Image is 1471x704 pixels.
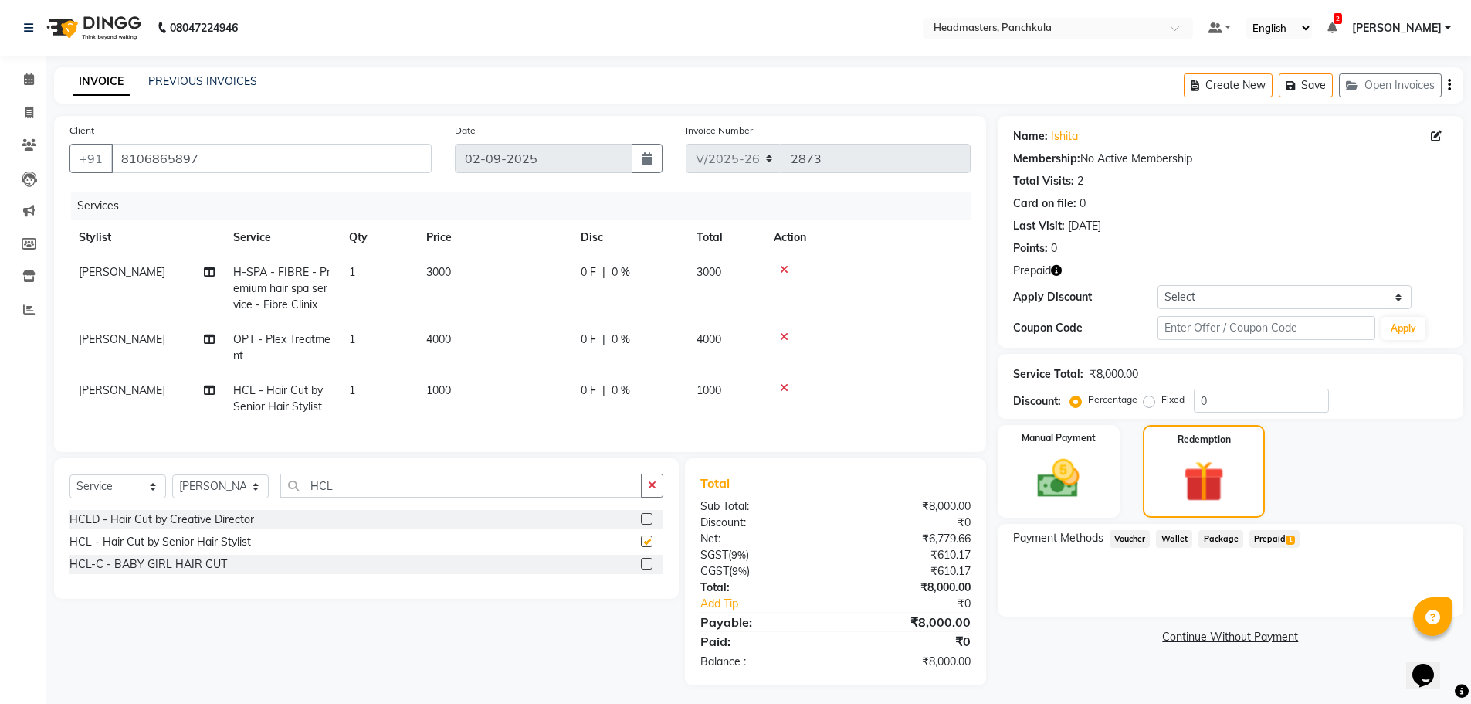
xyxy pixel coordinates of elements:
div: ₹8,000.00 [835,654,982,670]
span: 9% [731,549,746,561]
span: 0 F [581,264,596,281]
th: Price [417,220,571,255]
span: Prepaid [1249,530,1300,548]
label: Manual Payment [1022,431,1096,445]
label: Fixed [1161,393,1185,406]
th: Disc [571,220,687,255]
img: _cash.svg [1024,454,1093,503]
div: 0 [1051,240,1057,257]
div: ₹6,779.66 [835,531,982,547]
span: 0 % [612,383,630,399]
div: ( ) [689,547,835,563]
span: 0 % [612,264,630,281]
div: 0 [1080,196,1086,212]
div: Last Visit: [1013,218,1065,234]
button: +91 [69,144,113,173]
button: Save [1279,73,1333,97]
span: | [602,332,605,348]
span: 0 F [581,383,596,399]
span: [PERSON_NAME] [1352,20,1442,36]
div: Coupon Code [1013,320,1158,336]
span: 9% [732,565,747,577]
div: Payable: [689,613,835,631]
a: Ishita [1051,128,1078,145]
span: Package [1198,530,1243,548]
div: Net: [689,531,835,547]
input: Search or Scan [280,474,642,498]
button: Apply [1381,317,1425,340]
iframe: chat widget [1406,642,1456,689]
a: INVOICE [73,68,130,96]
label: Redemption [1178,433,1231,447]
div: Points: [1013,240,1048,257]
div: Paid: [689,632,835,651]
div: Service Total: [1013,366,1083,383]
div: HCLD - Hair Cut by Creative Director [69,512,254,528]
a: 2 [1327,21,1337,35]
a: Continue Without Payment [1001,629,1460,645]
span: 1 [349,332,355,346]
div: Membership: [1013,151,1080,167]
span: 4000 [697,332,721,346]
th: Service [224,220,340,255]
div: ₹8,000.00 [835,498,982,515]
span: 4000 [426,332,451,346]
div: Discount: [1013,393,1061,410]
span: SGST [700,548,728,562]
th: Total [687,220,764,255]
span: 0 F [581,332,596,348]
span: 2 [1334,13,1342,24]
div: ₹0 [835,632,982,651]
div: ( ) [689,563,835,580]
div: Sub Total: [689,498,835,515]
span: 1 [349,265,355,279]
div: Card on file: [1013,196,1076,212]
span: [PERSON_NAME] [79,332,165,346]
span: HCL - Hair Cut by Senior Hair Stylist [233,383,323,413]
a: Add Tip [689,596,859,612]
div: Total: [689,580,835,596]
th: Action [764,220,971,255]
span: Total [700,475,736,491]
span: 1 [349,383,355,397]
div: Total Visits: [1013,173,1074,189]
span: OPT - Plex Treatment [233,332,330,362]
span: Payment Methods [1013,530,1103,546]
label: Invoice Number [686,124,753,138]
span: [PERSON_NAME] [79,383,165,397]
input: Search by Name/Mobile/Email/Code [111,144,432,173]
button: Create New [1184,73,1273,97]
div: Services [71,192,982,220]
label: Client [69,124,94,138]
span: 1000 [697,383,721,397]
span: 3000 [426,265,451,279]
span: | [602,264,605,281]
button: Open Invoices [1339,73,1442,97]
span: CGST [700,564,729,578]
span: Wallet [1156,530,1192,548]
div: [DATE] [1068,218,1101,234]
div: Balance : [689,654,835,670]
div: 2 [1077,173,1083,189]
div: ₹8,000.00 [835,613,982,631]
span: Prepaid [1013,263,1051,279]
div: ₹610.17 [835,547,982,563]
label: Percentage [1088,393,1137,406]
div: ₹0 [835,515,982,531]
img: _gift.svg [1171,456,1237,507]
span: 1 [1286,536,1294,545]
div: Name: [1013,128,1048,145]
span: [PERSON_NAME] [79,265,165,279]
div: ₹0 [860,596,982,612]
div: Apply Discount [1013,289,1158,305]
div: No Active Membership [1013,151,1448,167]
label: Date [455,124,476,138]
span: 0 % [612,332,630,348]
span: H-SPA - FIBRE - Premium hair spa service - Fibre Clinix [233,265,330,311]
span: 3000 [697,265,721,279]
span: 1000 [426,383,451,397]
div: Discount: [689,515,835,531]
span: Voucher [1110,530,1151,548]
span: | [602,383,605,399]
div: ₹8,000.00 [835,580,982,596]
